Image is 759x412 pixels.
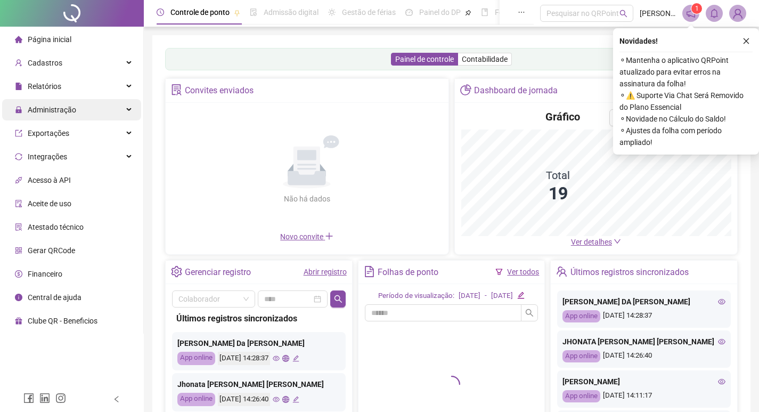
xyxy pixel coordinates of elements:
div: [PERSON_NAME] DA [PERSON_NAME] [562,296,725,308]
div: App online [562,350,600,362]
span: solution [15,223,22,231]
span: Clube QR - Beneficios [28,317,97,325]
span: Página inicial [28,35,71,44]
span: ⚬ Ajustes da folha com período ampliado! [619,125,753,148]
span: Gestão de férias [342,8,396,17]
span: global [282,396,289,403]
div: Gerenciar registro [185,263,251,281]
div: JHONATA [PERSON_NAME] [PERSON_NAME] [562,336,725,348]
span: file-done [250,9,257,16]
span: Cadastros [28,59,62,67]
img: 85622 [730,5,746,21]
span: facebook [23,393,34,403]
span: Contabilidade [462,55,508,63]
span: filter [495,268,503,276]
span: book [481,9,488,16]
span: qrcode [15,247,22,254]
a: Ver todos [507,268,539,276]
span: Controle de ponto [170,8,230,17]
span: Exportações [28,129,69,138]
div: Dashboard de jornada [474,82,558,100]
div: Convites enviados [185,82,254,100]
span: eye [273,396,280,403]
a: Ver detalhes down [571,238,621,246]
div: [DATE] 14:28:37 [218,352,270,365]
h4: Gráfico [545,109,580,124]
div: [DATE] 14:28:37 [562,310,725,322]
span: Novo convite [280,232,333,241]
span: edit [292,396,299,403]
div: App online [177,393,215,406]
span: edit [517,292,524,298]
span: Novidades ! [619,35,658,47]
div: - [485,290,487,302]
span: close [742,37,750,45]
div: App online [562,390,600,402]
div: App online [562,310,600,322]
span: ⚬ Novidade no Cálculo do Saldo! [619,113,753,125]
span: file-text [364,266,375,277]
span: api [15,176,22,184]
span: eye [718,298,725,305]
span: bell [709,9,719,18]
span: Gerar QRCode [28,246,75,255]
div: Período de visualização: [378,290,454,302]
span: plus [325,232,333,240]
div: [DATE] 14:11:17 [562,390,725,402]
span: left [113,395,120,403]
span: ⚬ ⚠️ Suporte Via Chat Será Removido do Plano Essencial [619,90,753,113]
span: gift [15,317,22,325]
span: linkedin [39,393,50,403]
span: clock-circle [157,9,164,16]
div: [DATE] 14:26:40 [218,393,270,406]
div: [DATE] [491,290,513,302]
span: lock [15,106,22,114]
div: Últimos registros sincronizados [570,263,689,281]
sup: 1 [691,3,702,14]
span: user-add [15,59,22,67]
span: down [614,238,621,245]
span: Painel do DP [419,8,461,17]
span: Administração [28,106,76,114]
span: Admissão digital [264,8,319,17]
span: export [15,130,22,137]
span: sync [15,153,22,160]
span: team [556,266,567,277]
span: eye [718,338,725,345]
a: Abrir registro [304,268,347,276]
span: Painel de controle [395,55,454,63]
span: Central de ajuda [28,293,81,302]
div: [DATE] 14:26:40 [562,350,725,362]
div: [DATE] [459,290,480,302]
span: sun [328,9,336,16]
span: pushpin [465,10,471,16]
div: Últimos registros sincronizados [176,312,341,325]
span: dollar [15,270,22,278]
span: solution [171,84,182,95]
span: Financeiro [28,270,62,278]
div: [PERSON_NAME] [562,376,725,387]
span: file [15,83,22,90]
span: loading [442,375,461,393]
span: notification [686,9,696,18]
span: audit [15,200,22,207]
span: global [282,355,289,362]
span: search [619,10,627,18]
span: eye [718,378,725,385]
span: search [525,309,534,317]
span: home [15,36,22,43]
span: instagram [55,393,66,403]
span: Folha de pagamento [495,8,563,17]
span: dashboard [405,9,413,16]
span: eye [273,355,280,362]
span: ⚬ Mantenha o aplicativo QRPoint atualizado para evitar erros na assinatura da folha! [619,54,753,90]
div: Não há dados [258,193,356,205]
span: setting [171,266,182,277]
span: info-circle [15,294,22,301]
span: Atestado técnico [28,223,84,231]
span: pie-chart [460,84,471,95]
span: pushpin [234,10,240,16]
span: [PERSON_NAME] [640,7,676,19]
span: Aceite de uso [28,199,71,208]
div: Jhonata [PERSON_NAME] [PERSON_NAME] [177,378,340,390]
